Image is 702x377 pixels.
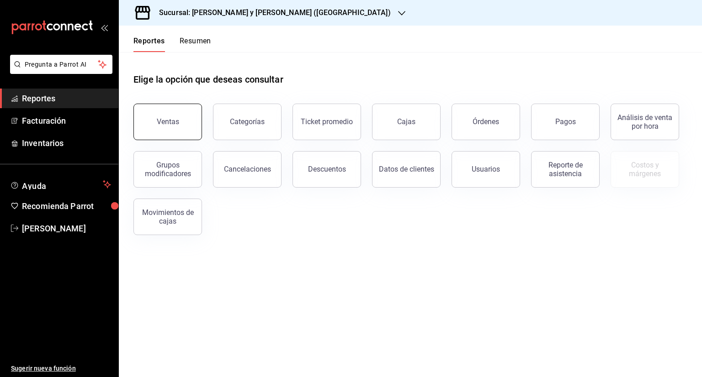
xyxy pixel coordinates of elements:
div: Datos de clientes [379,165,434,173]
button: Órdenes [452,104,520,140]
button: Ticket promedio [292,104,361,140]
div: Costos y márgenes [617,161,673,178]
div: navigation tabs [133,37,211,52]
div: Usuarios [472,165,500,173]
span: Sugerir nueva función [11,364,111,373]
span: Facturación [22,115,111,127]
div: Descuentos [308,165,346,173]
span: Pregunta a Parrot AI [25,60,98,69]
a: Cajas [372,104,441,140]
button: Resumen [180,37,211,52]
div: Ticket promedio [301,117,353,126]
button: Datos de clientes [372,151,441,188]
button: Contrata inventarios para ver este reporte [611,151,679,188]
button: Cancelaciones [213,151,282,188]
span: Reportes [22,92,111,105]
button: open_drawer_menu [101,24,108,31]
button: Reportes [133,37,165,52]
button: Grupos modificadores [133,151,202,188]
div: Pagos [555,117,576,126]
button: Movimientos de cajas [133,199,202,235]
button: Usuarios [452,151,520,188]
span: [PERSON_NAME] [22,222,111,235]
div: Cajas [397,116,416,127]
a: Pregunta a Parrot AI [6,66,112,76]
div: Movimientos de cajas [139,208,196,225]
div: Reporte de asistencia [537,161,594,178]
button: Pregunta a Parrot AI [10,55,112,74]
div: Categorías [230,117,265,126]
div: Análisis de venta por hora [617,113,673,131]
button: Ventas [133,104,202,140]
span: Recomienda Parrot [22,200,111,212]
div: Ventas [157,117,179,126]
div: Órdenes [473,117,499,126]
h3: Sucursal: [PERSON_NAME] y [PERSON_NAME] ([GEOGRAPHIC_DATA]) [152,7,391,18]
span: Ayuda [22,179,99,190]
button: Reporte de asistencia [531,151,600,188]
div: Cancelaciones [224,165,271,173]
button: Análisis de venta por hora [611,104,679,140]
button: Categorías [213,104,282,140]
div: Grupos modificadores [139,161,196,178]
h1: Elige la opción que deseas consultar [133,73,283,86]
button: Pagos [531,104,600,140]
span: Inventarios [22,137,111,149]
button: Descuentos [292,151,361,188]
